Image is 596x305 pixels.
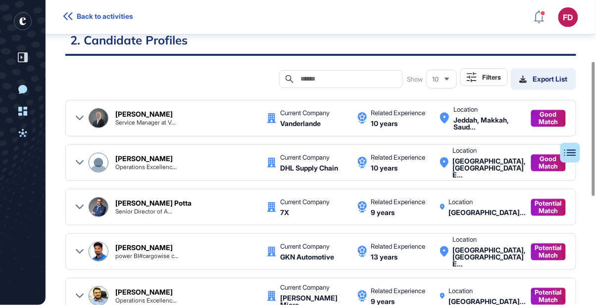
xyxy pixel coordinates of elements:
[281,154,330,161] div: Current Company
[65,32,576,56] h2: 2. Candidate Profiles
[115,209,172,215] div: Senior Director of Automation & AI | Ex-Amazon, DHL | Cost Optimization and Transformation
[407,73,423,86] span: Show
[115,253,179,259] div: power BI#cargowise ccp certified# operations excellence# BPM trainer#business analyst# lead audit...
[511,68,576,90] button: Export List
[453,106,478,113] div: Location
[371,110,426,116] div: Related Experience
[115,155,173,162] div: [PERSON_NAME]
[535,200,562,215] span: Potential Match
[371,298,395,305] div: 9 years
[281,120,321,127] div: Vanderlande
[433,76,439,83] span: 10
[519,75,568,83] div: Export List
[115,244,173,251] div: [PERSON_NAME]
[371,209,395,216] div: 9 years
[115,298,177,304] div: Operations Excellence Manager - MEA at Ingram Micro
[536,155,561,170] span: Good Match
[449,298,526,305] div: United Arab Emirates United Arab Emirates
[89,153,108,172] img: Sathyendran Namasivayam
[453,147,477,154] div: Location
[449,199,473,205] div: Location
[536,111,561,126] span: Good Match
[371,120,398,127] div: 10 years
[115,200,192,207] div: [PERSON_NAME] Potta
[371,288,426,294] div: Related Experience
[371,254,398,261] div: 13 years
[453,247,526,267] div: Dubai, United Arab Emirates United Arab Emirates
[449,288,473,294] div: Location
[89,242,108,261] img: Bharath Ajay
[14,12,32,30] div: entrapeer-logo
[281,110,330,116] div: Current Company
[115,111,173,118] div: [PERSON_NAME]
[460,68,508,86] button: Filters
[535,244,562,259] span: Potential Match
[281,254,335,261] div: GKN Automotive
[371,199,426,205] div: Related Experience
[371,243,426,250] div: Related Experience
[281,199,330,205] div: Current Company
[453,236,477,243] div: Location
[89,109,108,128] img: Ahmad Hamdan
[281,243,330,250] div: Current Company
[63,12,133,22] a: Back to activities
[558,7,578,27] button: FD
[371,165,398,172] div: 10 years
[371,154,426,161] div: Related Experience
[89,198,108,217] img: Indraniel Gupta Potta
[115,120,176,126] div: Service Manager at Vanderlande
[115,289,173,296] div: [PERSON_NAME]
[453,158,526,178] div: Dubai, United Arab Emirates United Arab Emirates
[281,165,339,172] div: DHL Supply Chain
[535,289,562,304] span: Potential Match
[281,209,290,216] div: 7X
[453,117,526,131] div: Jeddah, Makkah, Saudi Arabia Saudi Arabia
[483,73,501,81] div: Filters
[281,284,330,291] div: Current Company
[115,164,177,170] div: Operations Excellence | Change Management | Continuous Improvement and Lean Process Implementatio...
[449,209,526,216] div: United Arab Emirates United Arab Emirates
[77,12,133,20] span: Back to activities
